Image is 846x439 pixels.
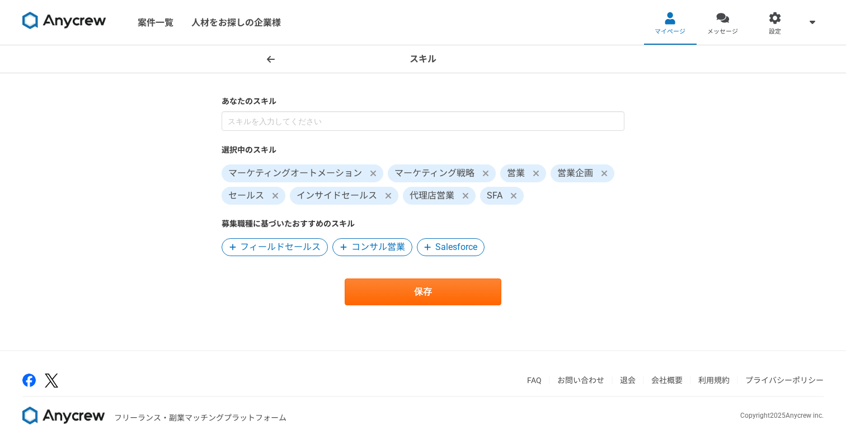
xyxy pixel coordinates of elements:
button: 保存 [345,278,501,305]
label: 募集職種に基づいたおすすめのスキル [222,218,624,230]
span: 営業 [500,164,546,182]
a: 会社概要 [651,376,683,385]
span: マイページ [655,27,685,36]
span: インサイドセールス [290,187,398,205]
a: 利用規約 [698,376,730,385]
span: 営業企画 [551,164,614,182]
img: 8DqYSo04kwAAAAASUVORK5CYII= [22,407,105,424]
p: フリーランス・副業マッチングプラットフォーム [114,412,286,424]
span: 代理店営業 [403,187,476,205]
span: メッセージ [707,27,738,36]
img: facebook-2adfd474.png [22,374,36,387]
a: FAQ [527,376,542,385]
h1: スキル [410,53,436,66]
span: マーケティングオートメーション [222,164,383,182]
span: マーケティング戦略 [388,164,496,182]
span: フィールドセールス [240,240,321,254]
img: 8DqYSo04kwAAAAASUVORK5CYII= [22,12,106,30]
span: SFA [480,187,524,205]
a: 退会 [620,376,636,385]
p: Copyright 2025 Anycrew inc. [740,410,824,421]
label: 選択中のスキル [222,144,624,156]
label: あなたのスキル [222,96,624,107]
input: スキルを入力してください [222,111,624,131]
img: x-391a3a86.png [45,374,58,388]
a: お問い合わせ [557,376,604,385]
a: プライバシーポリシー [745,376,824,385]
span: 設定 [769,27,781,36]
span: セールス [222,187,285,205]
span: Salesforce [435,240,477,254]
span: コンサル営業 [351,240,405,254]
